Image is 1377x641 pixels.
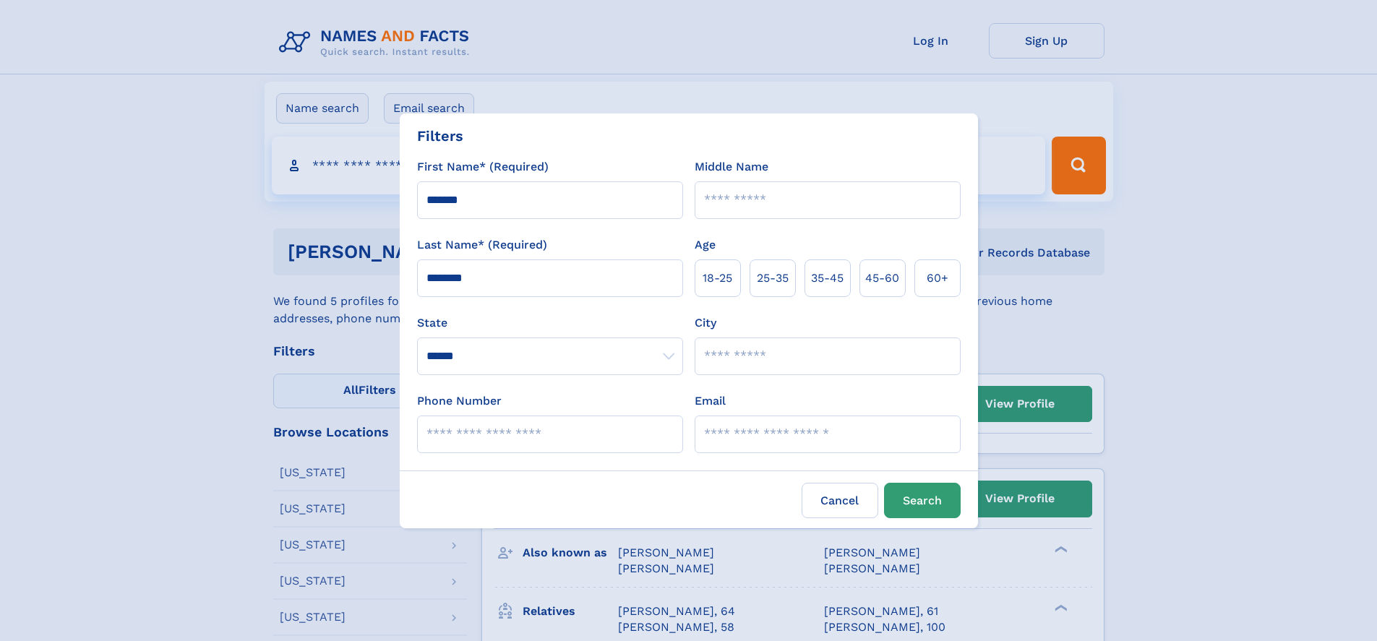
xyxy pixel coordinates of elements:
span: 25‑35 [757,270,789,287]
label: First Name* (Required) [417,158,549,176]
label: Email [695,392,726,410]
button: Search [884,483,961,518]
label: Phone Number [417,392,502,410]
label: Cancel [802,483,878,518]
span: 35‑45 [811,270,844,287]
label: City [695,314,716,332]
span: 18‑25 [703,270,732,287]
label: Middle Name [695,158,768,176]
label: Age [695,236,716,254]
span: 45‑60 [865,270,899,287]
div: Filters [417,125,463,147]
label: State [417,314,683,332]
span: 60+ [927,270,948,287]
label: Last Name* (Required) [417,236,547,254]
